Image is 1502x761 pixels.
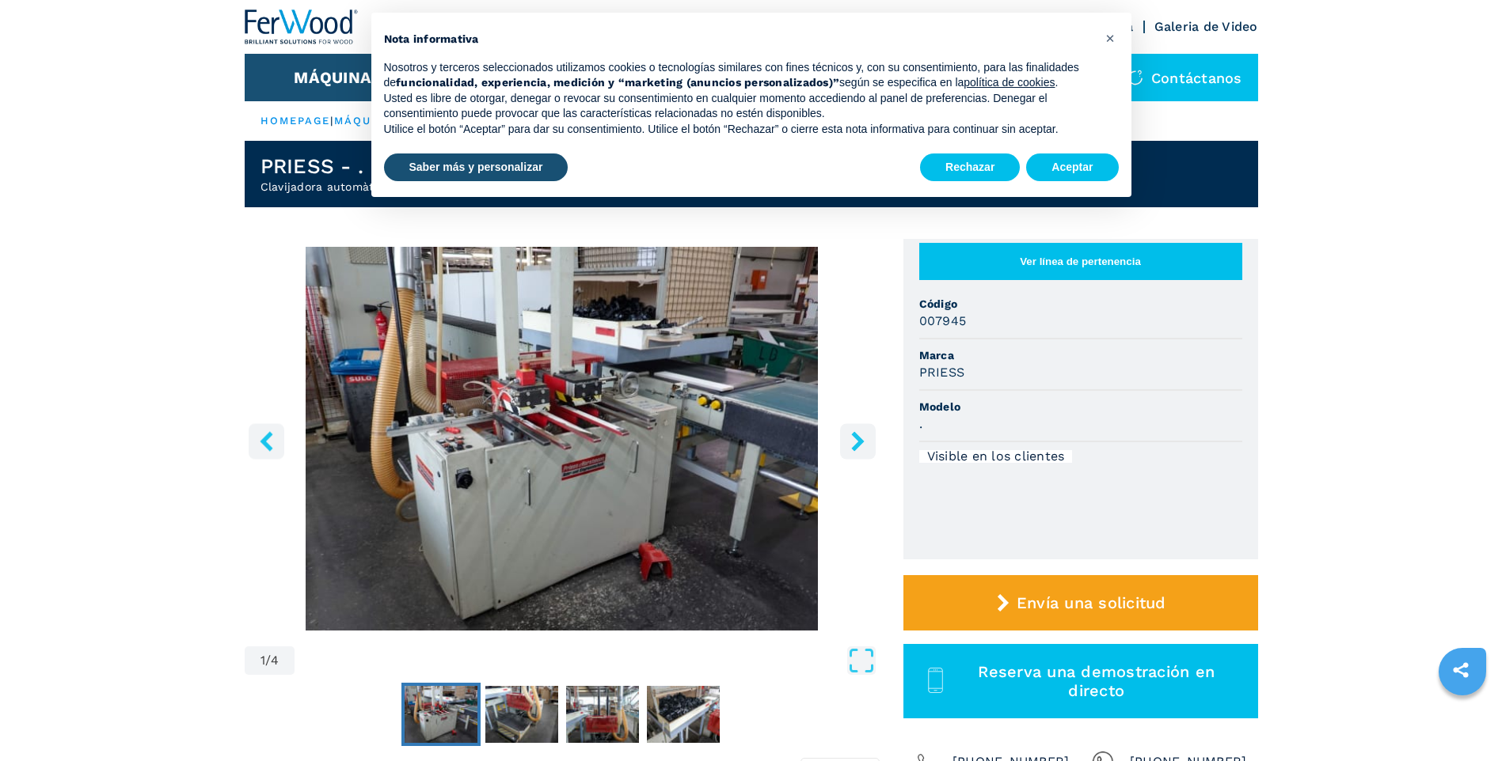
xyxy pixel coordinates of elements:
[1112,54,1258,101] div: Contáctanos
[903,644,1258,718] button: Reserva una demostración en directo
[384,153,568,182] button: Saber más y personalizar
[1435,690,1490,749] iframe: Chat
[245,683,880,746] nav: Thumbnail Navigation
[563,683,642,746] button: Go to Slide 3
[1098,25,1124,51] button: Cerrar esta nota informativa
[245,247,880,630] img: Clavijadora automàtico PRIESS .
[919,347,1242,363] span: Marca
[1154,19,1258,34] a: Galeria de Video
[1441,650,1481,690] a: sharethis
[1017,593,1166,612] span: Envía una solicitud
[401,683,481,746] button: Go to Slide 1
[566,686,639,743] img: 400a7ea1a653cdd6d568e1c93987d3f0
[919,415,922,433] h3: .
[647,686,720,743] img: f7b080d26353d5e323aa2829d8f626bc
[405,686,477,743] img: 6a520004cbfe5c5b1a7bc92ada8a4b69
[260,654,265,667] span: 1
[396,76,839,89] strong: funcionalidad, experiencia, medición y “marketing (anuncios personalizados)”
[485,686,558,743] img: 7612fec8e915125e40ac9c9e75e27d6c
[265,654,271,667] span: /
[1026,153,1118,182] button: Aceptar
[260,179,391,195] h2: Clavijadora automàtico
[482,683,561,746] button: Go to Slide 2
[294,68,382,87] button: Máquinas
[919,399,1242,415] span: Modelo
[919,243,1242,280] button: Ver línea de pertenencia
[245,9,359,44] img: Ferwood
[919,450,1073,463] div: Visible en los clientes
[260,115,331,127] a: HOMEPAGE
[840,423,876,459] button: right-button
[260,153,391,179] h1: PRIESS - .
[919,363,965,381] h3: PRIESS
[330,115,333,127] span: |
[919,296,1242,312] span: Código
[919,312,967,330] h3: 007945
[1105,28,1115,47] span: ×
[384,32,1093,47] h2: Nota informativa
[964,76,1055,89] a: política de cookies
[249,423,284,459] button: left-button
[334,115,403,127] a: máquinas
[920,153,1020,182] button: Rechazar
[298,646,875,675] button: Open Fullscreen
[953,662,1239,700] span: Reserva una demostración en directo
[271,654,279,667] span: 4
[644,683,723,746] button: Go to Slide 4
[245,247,880,630] div: Go to Slide 1
[903,575,1258,630] button: Envía una solicitud
[384,60,1093,91] p: Nosotros y terceros seleccionados utilizamos cookies o tecnologías similares con fines técnicos y...
[384,91,1093,122] p: Usted es libre de otorgar, denegar o revocar su consentimiento en cualquier momento accediendo al...
[384,122,1093,138] p: Utilice el botón “Aceptar” para dar su consentimiento. Utilice el botón “Rechazar” o cierre esta ...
